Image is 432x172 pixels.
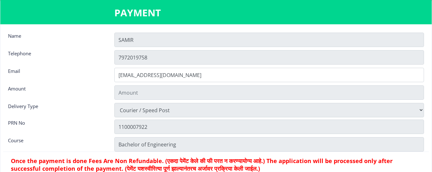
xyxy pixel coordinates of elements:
input: Zipcode [114,137,424,152]
input: Email [114,68,424,82]
div: Course [3,137,110,150]
input: Telephone [114,50,424,65]
h3: PAYMENT [114,6,318,19]
div: Telephone [3,50,110,63]
div: PRN No [3,120,110,132]
div: Name [3,33,110,45]
input: Zipcode [114,120,424,134]
div: Email [3,68,110,81]
input: Amount [114,85,424,100]
div: Amount [3,85,110,98]
input: Name [114,33,424,47]
div: Delivery Type [3,103,110,116]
